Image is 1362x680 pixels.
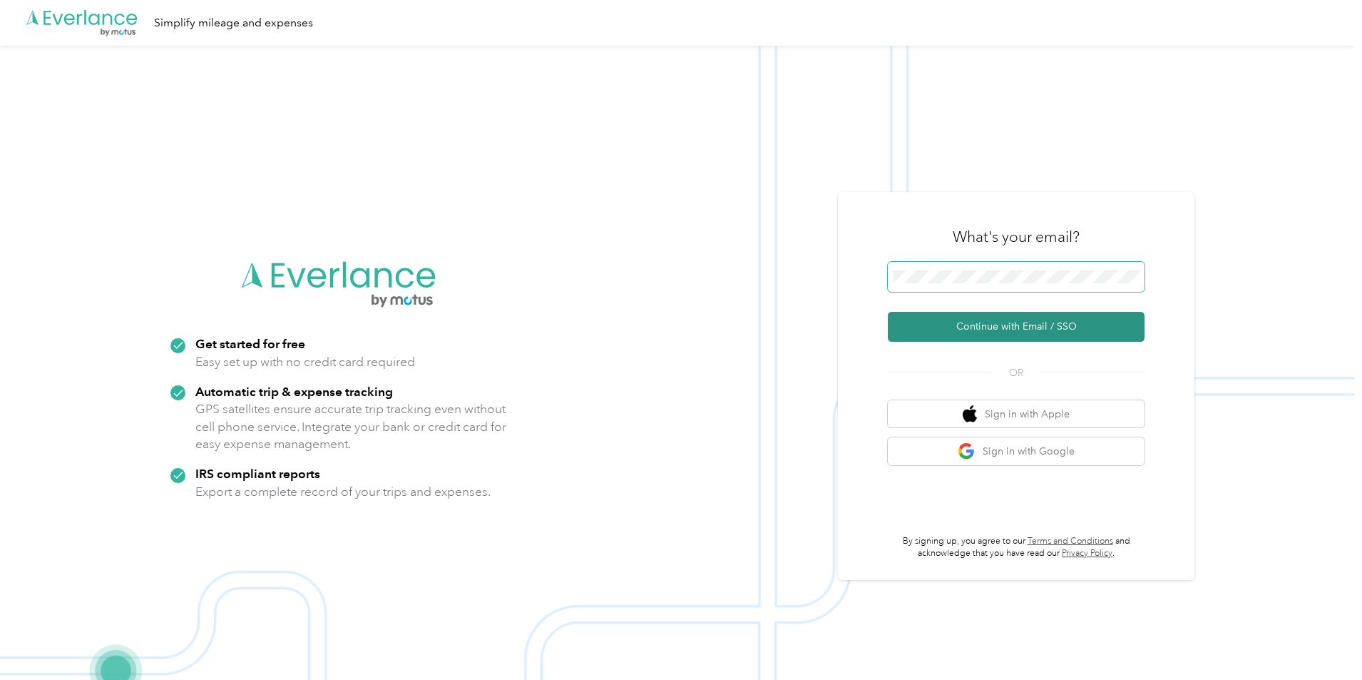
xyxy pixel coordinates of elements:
[195,384,393,399] strong: Automatic trip & expense tracking
[195,466,320,481] strong: IRS compliant reports
[991,365,1041,380] span: OR
[1028,536,1113,547] a: Terms and Conditions
[195,336,305,351] strong: Get started for free
[958,442,976,460] img: google logo
[953,227,1080,247] h3: What's your email?
[154,14,313,32] div: Simplify mileage and expenses
[1062,548,1112,559] a: Privacy Policy
[888,312,1145,342] button: Continue with Email / SSO
[888,535,1145,560] p: By signing up, you agree to our and acknowledge that you have read our .
[195,353,415,371] p: Easy set up with no credit card required
[888,400,1145,428] button: apple logoSign in with Apple
[888,437,1145,465] button: google logoSign in with Google
[195,400,507,453] p: GPS satellites ensure accurate trip tracking even without cell phone service. Integrate your bank...
[963,405,977,423] img: apple logo
[195,483,491,501] p: Export a complete record of your trips and expenses.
